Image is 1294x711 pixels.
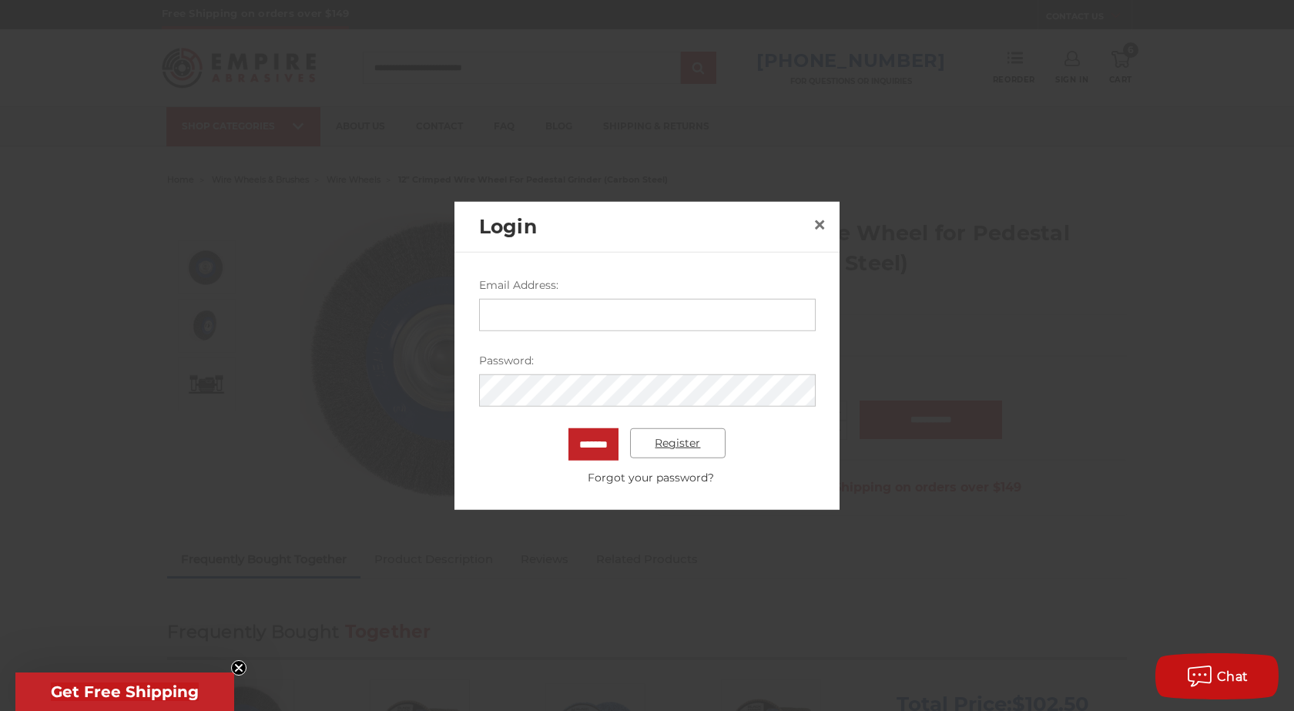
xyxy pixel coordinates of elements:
[813,210,826,240] span: ×
[1155,653,1279,699] button: Chat
[51,682,199,701] span: Get Free Shipping
[487,469,815,485] a: Forgot your password?
[479,212,807,241] h2: Login
[630,428,726,458] a: Register
[479,352,816,368] label: Password:
[231,660,246,676] button: Close teaser
[479,277,816,293] label: Email Address:
[15,672,234,711] div: Get Free ShippingClose teaser
[807,213,832,237] a: Close
[1217,669,1249,684] span: Chat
